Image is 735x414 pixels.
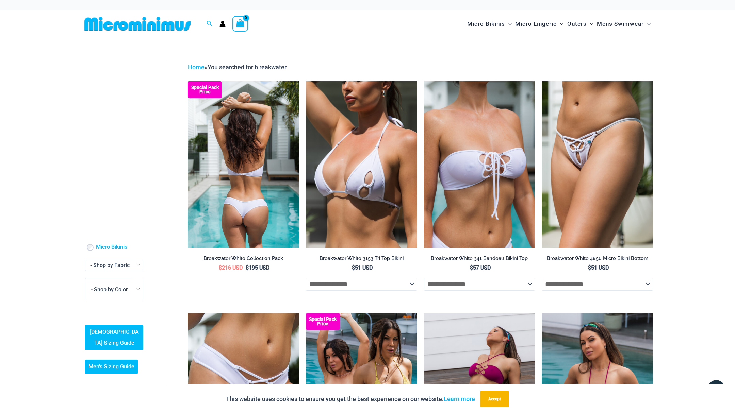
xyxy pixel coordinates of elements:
[246,264,249,271] span: $
[219,264,243,271] bdi: 216 USD
[232,16,248,32] a: View Shopping Cart, empty
[306,255,417,262] h2: Breakwater White 3153 Tri Top Bikini
[588,264,609,271] bdi: 51 USD
[352,264,355,271] span: $
[557,15,563,33] span: Menu Toggle
[567,15,587,33] span: Outers
[85,278,143,300] span: - Shop by Color
[188,81,299,248] a: Collection Pack (5) Breakwater White 341 Top 4956 Shorts 08Breakwater White 341 Top 4956 Shorts 08
[352,264,373,271] bdi: 51 USD
[219,264,222,271] span: $
[85,325,143,350] a: [DEMOGRAPHIC_DATA] Sizing Guide
[595,14,652,34] a: Mens SwimwearMenu ToggleMenu Toggle
[85,278,143,300] span: - Shop by Color
[188,81,299,248] img: Breakwater White 341 Top 4956 Shorts 08
[306,81,417,248] img: Breakwater White 3153 Top 01
[188,255,299,264] a: Breakwater White Collection Pack
[85,360,138,374] a: Men’s Sizing Guide
[188,85,222,94] b: Special Pack Price
[587,15,593,33] span: Menu Toggle
[246,264,269,271] bdi: 195 USD
[513,14,565,34] a: Micro LingerieMenu ToggleMenu Toggle
[188,255,299,262] h2: Breakwater White Collection Pack
[424,255,535,262] h2: Breakwater White 341 Bandeau Bikini Top
[542,81,653,248] a: Breakwater White 4856 Micro Bottom 01Breakwater White 3153 Top 4856 Micro Bottom 06Breakwater Whi...
[424,81,535,248] img: Breakwater White 341 Top 01
[515,15,557,33] span: Micro Lingerie
[566,14,595,34] a: OutersMenu ToggleMenu Toggle
[306,317,340,326] b: Special Pack Price
[470,264,491,271] bdi: 57 USD
[226,394,475,404] p: This website uses cookies to ensure you get the best experience on our website.
[82,16,194,32] img: MM SHOP LOGO FLAT
[588,264,591,271] span: $
[91,286,128,293] span: - Shop by Color
[207,20,213,28] a: Search icon link
[542,255,653,264] a: Breakwater White 4856 Micro Bikini Bottom
[480,391,509,407] button: Accept
[306,255,417,264] a: Breakwater White 3153 Tri Top Bikini
[90,262,130,269] span: - Shop by Fabric
[188,64,205,71] a: Home
[464,13,653,35] nav: Site Navigation
[85,260,143,271] span: - Shop by Fabric
[465,14,513,34] a: Micro BikinisMenu ToggleMenu Toggle
[644,15,651,33] span: Menu Toggle
[542,81,653,248] img: Breakwater White 4856 Micro Bottom 01
[424,81,535,248] a: Breakwater White 341 Top 01Breakwater White 341 Top 4956 Shorts 06Breakwater White 341 Top 4956 S...
[444,395,475,402] a: Learn more
[96,244,127,251] a: Micro Bikinis
[219,21,226,27] a: Account icon link
[467,15,505,33] span: Micro Bikinis
[85,57,146,193] iframe: TrustedSite Certified
[542,255,653,262] h2: Breakwater White 4856 Micro Bikini Bottom
[505,15,512,33] span: Menu Toggle
[188,64,287,71] span: »
[470,264,473,271] span: $
[424,255,535,264] a: Breakwater White 341 Bandeau Bikini Top
[597,15,644,33] span: Mens Swimwear
[208,64,287,71] span: You searched for b reakwater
